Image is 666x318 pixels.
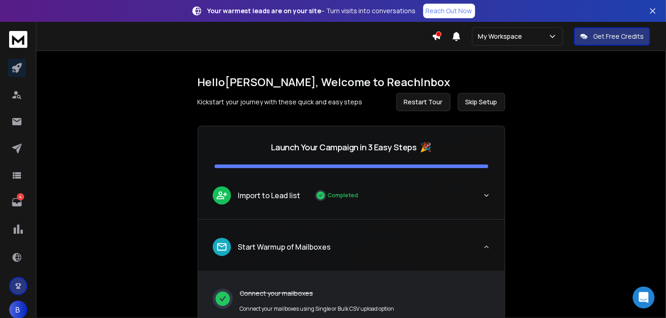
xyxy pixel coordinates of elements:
p: Connect your mailboxes using Single or Bulk CSV upload option [240,305,394,313]
img: lead [216,190,228,201]
a: 4 [8,193,26,211]
button: Restart Tour [396,93,451,111]
button: Get Free Credits [574,27,650,46]
p: Start Warmup of Mailboxes [238,241,331,252]
p: Connect your mailboxes [240,289,394,298]
strong: Your warmest leads are on your site [208,6,322,15]
p: – Turn visits into conversations [208,6,416,15]
p: 4 [17,193,24,200]
div: Open Intercom Messenger [633,287,655,308]
p: Get Free Credits [593,32,644,41]
span: Skip Setup [466,97,497,107]
img: logo [9,31,27,48]
a: Reach Out Now [423,4,475,18]
img: lead [216,241,228,253]
p: Import to Lead list [238,190,301,201]
button: Skip Setup [458,93,505,111]
p: Launch Your Campaign in 3 Easy Steps [271,141,417,154]
p: Completed [328,192,359,199]
p: Kickstart your journey with these quick and easy steps [198,97,363,107]
p: Reach Out Now [426,6,472,15]
button: leadStart Warmup of Mailboxes [198,231,505,271]
button: leadImport to Lead listCompleted [198,179,505,219]
span: 🎉 [420,141,432,154]
h1: Hello [PERSON_NAME] , Welcome to ReachInbox [198,75,505,89]
p: My Workspace [478,32,526,41]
